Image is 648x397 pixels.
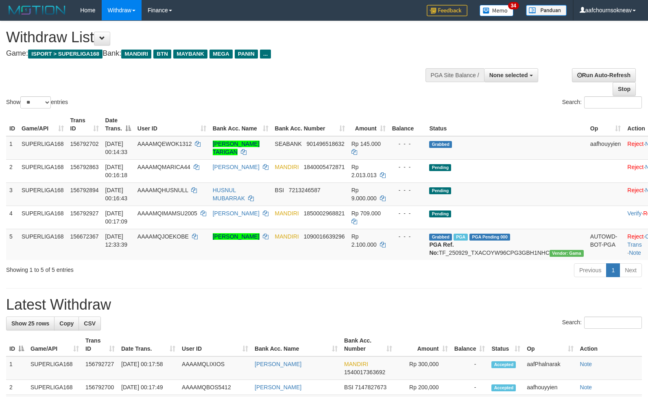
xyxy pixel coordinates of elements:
[627,233,644,240] a: Reject
[105,164,128,178] span: [DATE] 00:16:18
[587,113,624,136] th: Op: activate to sort column ascending
[70,233,99,240] span: 156672367
[6,317,55,330] a: Show 25 rows
[137,187,188,193] span: AAAAMQHUSNULL
[389,113,426,136] th: Balance
[209,50,233,59] span: MEGA
[121,50,151,59] span: MANDIRI
[489,72,528,78] span: None selected
[137,164,190,170] span: AAAAMQMARICA44
[426,229,587,260] td: TF_250929_TXACOYW96CPG3GBH1NHC
[70,187,99,193] span: 156792894
[209,113,272,136] th: Bank Acc. Name: activate to sort column ascending
[454,234,468,241] span: Marked by aafsengchandara
[395,333,451,356] th: Amount: activate to sort column ascending
[392,140,423,148] div: - - -
[620,263,642,277] a: Next
[344,384,353,390] span: BSI
[84,320,96,327] span: CSV
[70,210,99,217] span: 156792927
[6,206,18,229] td: 4
[306,141,344,147] span: Copy 901496518632 to clipboard
[59,320,74,327] span: Copy
[275,233,299,240] span: MANDIRI
[351,233,377,248] span: Rp 2.100.000
[105,187,128,202] span: [DATE] 00:16:43
[580,361,592,367] a: Note
[235,50,258,59] span: PANIN
[429,241,454,256] b: PGA Ref. No:
[137,141,192,147] span: AAAAMQEWOK1312
[251,333,341,356] th: Bank Acc. Name: activate to sort column ascending
[562,317,642,329] label: Search:
[18,206,67,229] td: SUPERLIGA168
[451,333,489,356] th: Balance: activate to sort column ascending
[260,50,271,59] span: ...
[118,380,179,395] td: [DATE] 00:17:49
[6,136,18,160] td: 1
[427,5,467,16] img: Feedback.jpg
[6,50,424,58] h4: Game: Bank:
[20,96,51,108] select: Showentries
[118,333,179,356] th: Date Trans.: activate to sort column ascending
[574,263,607,277] a: Previous
[213,233,260,240] a: [PERSON_NAME]
[6,159,18,182] td: 2
[303,210,345,217] span: Copy 1850002968821 to clipboard
[82,333,118,356] th: Trans ID: activate to sort column ascending
[275,164,299,170] span: MANDIRI
[27,333,82,356] th: Game/API: activate to sort column ascending
[526,5,567,16] img: panduan.png
[272,113,348,136] th: Bank Acc. Number: activate to sort column ascending
[213,210,260,217] a: [PERSON_NAME]
[6,380,27,395] td: 2
[355,384,387,390] span: Copy 7147827673 to clipboard
[524,380,576,395] td: aafhouyyien
[488,333,524,356] th: Status: activate to sort column ascending
[67,113,102,136] th: Trans ID: activate to sort column ascending
[275,141,302,147] span: SEABANK
[179,356,251,380] td: AAAAMQLIXIOS
[627,164,644,170] a: Reject
[351,187,377,202] span: Rp 9.000.000
[18,113,67,136] th: Game/API: activate to sort column ascending
[179,380,251,395] td: AAAAMQBOS5412
[18,136,67,160] td: SUPERLIGA168
[275,210,299,217] span: MANDIRI
[344,361,368,367] span: MANDIRI
[82,380,118,395] td: 156792700
[213,164,260,170] a: [PERSON_NAME]
[606,263,620,277] a: 1
[550,250,584,257] span: Vendor URL: https://trx31.1velocity.biz
[213,141,260,155] a: [PERSON_NAME] TARIGAN
[484,68,538,82] button: None selected
[562,96,642,108] label: Search:
[137,210,197,217] span: AAAAMQIMAMSU2005
[54,317,79,330] a: Copy
[429,234,452,241] span: Grabbed
[134,113,209,136] th: User ID: activate to sort column ascending
[6,96,68,108] label: Show entries
[70,141,99,147] span: 156792702
[587,229,624,260] td: AUTOWD-BOT-PGA
[6,356,27,380] td: 1
[18,159,67,182] td: SUPERLIGA168
[451,356,489,380] td: -
[480,5,514,16] img: Button%20Memo.svg
[6,297,642,313] h1: Latest Withdraw
[429,141,452,148] span: Grabbed
[179,333,251,356] th: User ID: activate to sort column ascending
[627,187,644,193] a: Reject
[105,233,128,248] span: [DATE] 12:33:39
[173,50,207,59] span: MAYBANK
[524,333,576,356] th: Op: activate to sort column ascending
[491,384,516,391] span: Accepted
[27,356,82,380] td: SUPERLIGA168
[6,229,18,260] td: 5
[79,317,101,330] a: CSV
[627,141,644,147] a: Reject
[426,113,587,136] th: Status
[395,380,451,395] td: Rp 200,000
[6,333,27,356] th: ID: activate to sort column descending
[70,164,99,170] span: 156792863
